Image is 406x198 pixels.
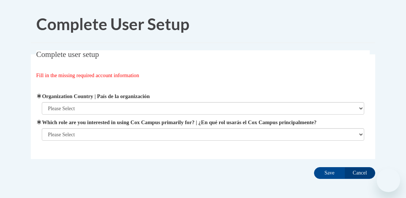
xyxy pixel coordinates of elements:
input: Save [314,167,345,179]
span: Fill in the missing required account information [36,72,139,78]
input: Cancel [344,167,375,179]
span: Complete user setup [36,50,99,59]
label: Organization Country | País de la organización [42,92,365,100]
span: Complete User Setup [36,14,189,33]
label: Which role are you interested in using Cox Campus primarily for? | ¿En qué rol usarás el Cox Camp... [42,118,365,126]
iframe: Button to launch messaging window [377,169,400,192]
